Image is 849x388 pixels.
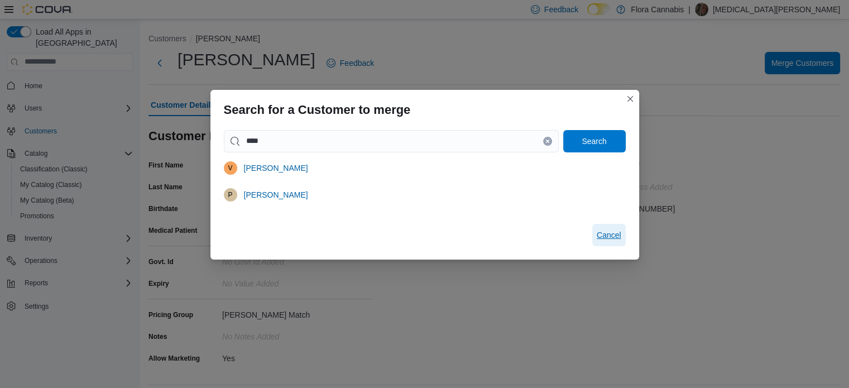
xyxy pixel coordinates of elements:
span: P [228,188,232,202]
span: V [228,161,232,175]
div: Vanessa [224,161,237,175]
h3: Search for a Customer to merge [224,103,411,117]
button: [PERSON_NAME] [239,184,313,206]
button: Clear input [543,137,552,146]
span: [PERSON_NAME] [244,189,308,200]
div: Pattie [224,188,237,202]
span: Cancel [597,229,621,241]
span: [PERSON_NAME] [244,162,308,174]
button: [PERSON_NAME] [239,157,313,179]
button: Search [563,130,626,152]
button: Cancel [592,224,626,246]
button: Closes this modal window [623,92,637,106]
span: Search [582,136,606,147]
